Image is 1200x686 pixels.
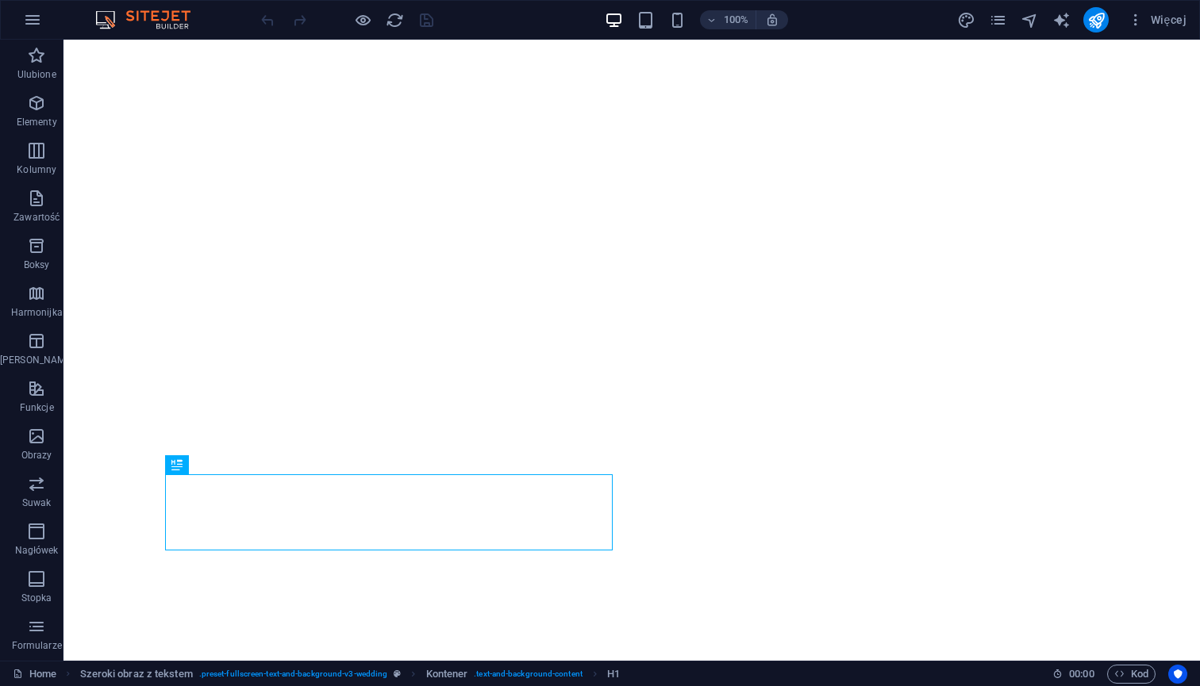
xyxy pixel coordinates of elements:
[394,669,401,678] i: Ten element jest konfigurowalnym ustawieniem wstępnym
[1069,665,1094,684] span: 00 00
[765,13,779,27] i: Po zmianie rozmiaru automatycznie dostosowuje poziom powiększenia do wybranego urządzenia.
[988,10,1007,29] button: pages
[1087,11,1106,29] i: Opublikuj
[385,10,404,29] button: reload
[386,11,404,29] i: Przeładuj stronę
[1083,7,1109,33] button: publish
[1020,10,1039,29] button: navigator
[1168,665,1187,684] button: Usercentrics
[1121,7,1193,33] button: Więcej
[17,116,57,128] p: Elementy
[17,163,56,176] p: Kolumny
[957,11,975,29] i: Projekt (Ctrl+Alt+Y)
[20,401,54,414] p: Funkcje
[15,544,59,557] p: Nagłówek
[989,11,1007,29] i: Strony (Ctrl+Alt+S)
[1021,11,1039,29] i: Nawigator
[80,665,621,684] nav: breadcrumb
[426,665,468,684] span: Kliknij, aby zaznaczyć. Kliknij dwukrotnie, aby edytować
[607,665,620,684] span: Kliknij, aby zaznaczyć. Kliknij dwukrotnie, aby edytować
[1052,665,1094,684] h6: Czas sesji
[12,639,62,652] p: Formularze
[353,10,372,29] button: Kliknij tutaj, aby wyjść z trybu podglądu i kontynuować edycję
[724,10,749,29] h6: 100%
[474,665,583,684] span: . text-and-background-content
[1107,665,1156,684] button: Kod
[80,665,193,684] span: Kliknij, aby zaznaczyć. Kliknij dwukrotnie, aby edytować
[700,10,756,29] button: 100%
[21,592,52,604] p: Stopka
[1052,11,1071,29] i: AI Writer
[956,10,975,29] button: design
[11,306,63,319] p: Harmonijka
[199,665,388,684] span: . preset-fullscreen-text-and-background-v3-wedding
[13,211,60,224] p: Zawartość
[1052,10,1071,29] button: text_generator
[17,68,56,81] p: Ulubione
[1128,12,1187,28] span: Więcej
[24,259,50,271] p: Boksy
[1114,665,1148,684] span: Kod
[13,665,56,684] a: Kliknij, aby anulować zaznaczenie. Kliknij dwukrotnie, aby otworzyć Strony
[21,449,52,462] p: Obrazy
[1080,668,1083,680] span: :
[91,10,210,29] img: Editor Logo
[22,496,52,509] p: Suwak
